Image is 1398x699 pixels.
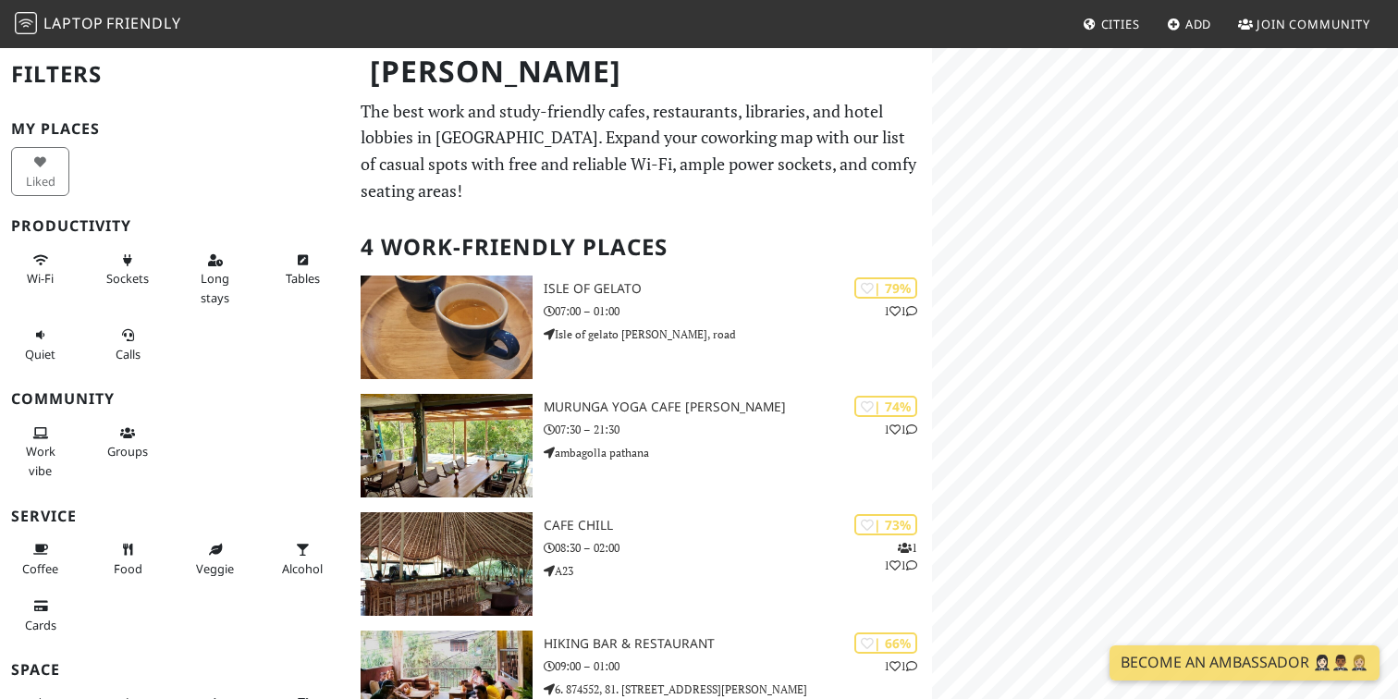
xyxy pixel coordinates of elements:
[114,560,142,577] span: Food
[11,390,338,408] h3: Community
[1110,645,1380,681] a: Become an Ambassador 🤵🏻‍♀️🤵🏾‍♂️🤵🏼‍♀️
[99,534,157,583] button: Food
[186,245,244,313] button: Long stays
[25,617,56,633] span: Credit cards
[349,276,932,379] a: Isle of Gelato | 79% 11 Isle of Gelato 07:00 – 01:00 Isle of gelato [PERSON_NAME], road
[11,217,338,235] h3: Productivity
[544,281,932,297] h3: Isle of Gelato
[884,302,917,320] p: 1 1
[361,512,533,616] img: Cafe Chill
[99,245,157,294] button: Sockets
[361,98,921,204] p: The best work and study-friendly cafes, restaurants, libraries, and hotel lobbies in [GEOGRAPHIC_...
[544,302,932,320] p: 07:00 – 01:00
[1257,16,1370,32] span: Join Community
[884,539,917,574] p: 1 1 1
[186,534,244,583] button: Veggie
[884,421,917,438] p: 1 1
[11,120,338,138] h3: My Places
[22,560,58,577] span: Coffee
[11,245,69,294] button: Wi-Fi
[544,518,932,533] h3: Cafe Chill
[544,399,932,415] h3: Murunga Yoga Cafe [PERSON_NAME]
[544,444,932,461] p: ambagolla pathana
[201,270,229,305] span: Long stays
[43,13,104,33] span: Laptop
[274,245,332,294] button: Tables
[355,46,928,97] h1: [PERSON_NAME]
[27,270,54,287] span: Stable Wi-Fi
[25,346,55,362] span: Quiet
[11,418,69,485] button: Work vibe
[854,277,917,299] div: | 79%
[106,270,149,287] span: Power sockets
[361,219,921,276] h2: 4 Work-Friendly Places
[1185,16,1212,32] span: Add
[544,562,932,580] p: A23
[349,394,932,497] a: Murunga Yoga Cafe Ella | 74% 11 Murunga Yoga Cafe [PERSON_NAME] 07:30 – 21:30 ambagolla pathana
[11,508,338,525] h3: Service
[286,270,320,287] span: Work-friendly tables
[361,276,533,379] img: Isle of Gelato
[361,394,533,497] img: Murunga Yoga Cafe Ella
[15,8,181,41] a: LaptopFriendly LaptopFriendly
[99,320,157,369] button: Calls
[11,320,69,369] button: Quiet
[11,661,338,679] h3: Space
[274,534,332,583] button: Alcohol
[1075,7,1147,41] a: Cities
[99,418,157,467] button: Groups
[544,421,932,438] p: 07:30 – 21:30
[884,657,917,675] p: 1 1
[544,636,932,652] h3: Hiking bar & Restaurant
[544,539,932,557] p: 08:30 – 02:00
[11,46,338,103] h2: Filters
[15,12,37,34] img: LaptopFriendly
[854,632,917,654] div: | 66%
[106,13,180,33] span: Friendly
[196,560,234,577] span: Veggie
[282,560,323,577] span: Alcohol
[544,681,932,698] p: 6. 874552, 81. [STREET_ADDRESS][PERSON_NAME]
[116,346,141,362] span: Video/audio calls
[107,443,148,460] span: Group tables
[1101,16,1140,32] span: Cities
[11,591,69,640] button: Cards
[544,325,932,343] p: Isle of gelato [PERSON_NAME], road
[26,443,55,478] span: People working
[854,514,917,535] div: | 73%
[349,512,932,616] a: Cafe Chill | 73% 111 Cafe Chill 08:30 – 02:00 A23
[544,657,932,675] p: 09:00 – 01:00
[1159,7,1220,41] a: Add
[1231,7,1378,41] a: Join Community
[11,534,69,583] button: Coffee
[854,396,917,417] div: | 74%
